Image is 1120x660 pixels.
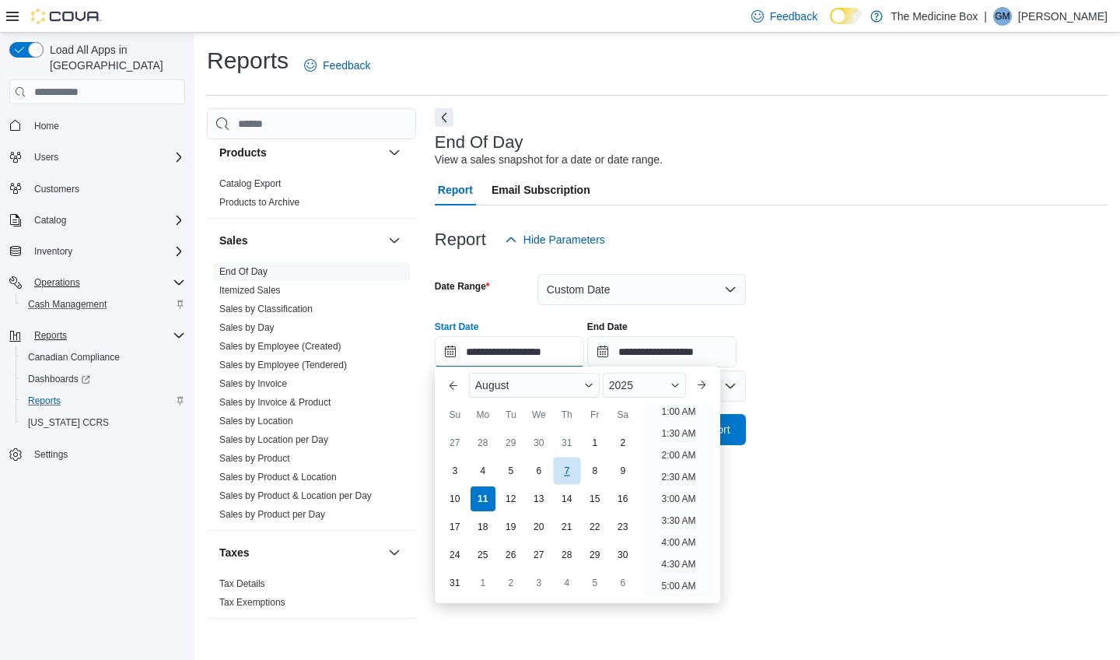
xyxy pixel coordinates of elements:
[28,445,74,464] a: Settings
[34,120,59,132] span: Home
[583,486,607,511] div: day-15
[219,472,337,483] a: Sales by Product & Location
[611,402,635,427] div: Sa
[555,514,579,539] div: day-21
[555,570,579,595] div: day-4
[207,574,416,618] div: Taxes
[28,326,73,345] button: Reports
[3,443,191,465] button: Settings
[3,240,191,262] button: Inventory
[28,179,185,198] span: Customers
[28,444,185,464] span: Settings
[28,273,86,292] button: Operations
[16,293,191,315] button: Cash Management
[1018,7,1108,26] p: [PERSON_NAME]
[9,107,185,506] nav: Complex example
[435,321,479,333] label: Start Date
[219,233,248,248] h3: Sales
[219,545,382,560] button: Taxes
[471,570,495,595] div: day-1
[28,395,61,407] span: Reports
[443,542,467,567] div: day-24
[583,402,607,427] div: Fr
[611,458,635,483] div: day-9
[28,273,185,292] span: Operations
[499,458,523,483] div: day-5
[34,448,68,461] span: Settings
[28,211,185,230] span: Catalog
[441,429,637,597] div: August, 2025
[523,232,605,247] span: Hide Parameters
[3,146,191,168] button: Users
[28,416,109,429] span: [US_STATE] CCRS
[34,276,80,289] span: Operations
[219,378,287,389] a: Sales by Invoice
[207,174,416,218] div: Products
[471,514,495,539] div: day-18
[435,230,486,249] h3: Report
[219,416,293,427] a: Sales by Location
[219,578,265,589] a: Tax Details
[984,7,987,26] p: |
[611,430,635,455] div: day-2
[219,397,331,408] a: Sales by Invoice & Product
[207,45,289,76] h1: Reports
[28,242,185,261] span: Inventory
[207,262,416,530] div: Sales
[438,174,473,205] span: Report
[28,117,65,135] a: Home
[219,341,341,352] a: Sales by Employee (Created)
[22,391,67,410] a: Reports
[443,402,467,427] div: Su
[31,9,101,24] img: Cova
[611,514,635,539] div: day-23
[219,266,268,277] a: End Of Day
[435,133,523,152] h3: End Of Day
[435,336,584,367] input: Press the down key to enter a popover containing a calendar. Press the escape key to close the po...
[16,368,191,390] a: Dashboards
[527,402,551,427] div: We
[28,115,185,135] span: Home
[219,597,285,608] a: Tax Exemptions
[443,430,467,455] div: day-27
[655,555,702,574] li: 4:30 AM
[16,346,191,368] button: Canadian Compliance
[443,570,467,595] div: day-31
[435,280,490,293] label: Date Range
[471,430,495,455] div: day-28
[28,326,185,345] span: Reports
[499,486,523,511] div: day-12
[689,373,714,398] button: Next month
[527,570,551,595] div: day-3
[219,285,281,296] a: Itemized Sales
[527,430,551,455] div: day-30
[3,325,191,346] button: Reports
[553,458,580,485] div: day-7
[22,370,185,388] span: Dashboards
[475,379,509,391] span: August
[583,542,607,567] div: day-29
[555,430,579,455] div: day-31
[611,486,635,511] div: day-16
[587,321,628,333] label: End Date
[28,148,185,167] span: Users
[555,542,579,567] div: day-28
[527,486,551,511] div: day-13
[655,424,702,443] li: 1:30 AM
[441,373,466,398] button: Previous Month
[22,348,126,367] a: Canadian Compliance
[22,348,185,367] span: Canadian Compliance
[655,402,702,421] li: 1:00 AM
[219,322,275,333] a: Sales by Day
[471,402,495,427] div: Mo
[219,233,382,248] button: Sales
[830,8,863,24] input: Dark Mode
[655,468,702,486] li: 2:30 AM
[219,434,328,445] a: Sales by Location per Day
[34,245,72,258] span: Inventory
[34,329,67,342] span: Reports
[655,446,702,465] li: 2:00 AM
[34,151,58,163] span: Users
[219,360,347,370] a: Sales by Employee (Tendered)
[34,183,79,195] span: Customers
